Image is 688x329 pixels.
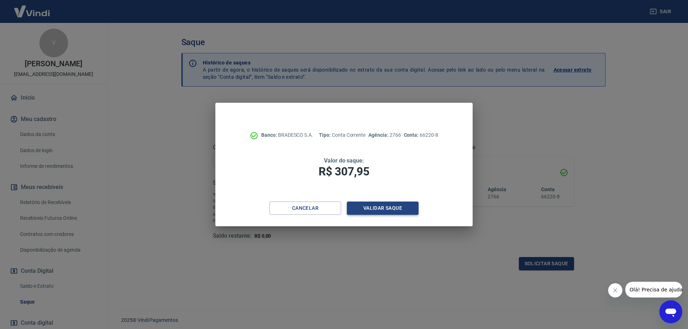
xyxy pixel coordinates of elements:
[625,282,682,297] iframe: Mensagem da empresa
[404,132,420,138] span: Conta:
[404,131,438,139] p: 66220-8
[368,132,390,138] span: Agência:
[4,5,60,11] span: Olá! Precisa de ajuda?
[659,300,682,323] iframe: Botão para abrir a janela de mensagens
[269,202,341,215] button: Cancelar
[319,132,332,138] span: Tipo:
[608,283,622,297] iframe: Fechar mensagem
[324,157,364,164] span: Valor do saque:
[347,202,419,215] button: Validar saque
[261,132,278,138] span: Banco:
[261,131,313,139] p: BRADESCO S.A.
[319,165,369,178] span: R$ 307,95
[319,131,365,139] p: Conta Corrente
[368,131,401,139] p: 2766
